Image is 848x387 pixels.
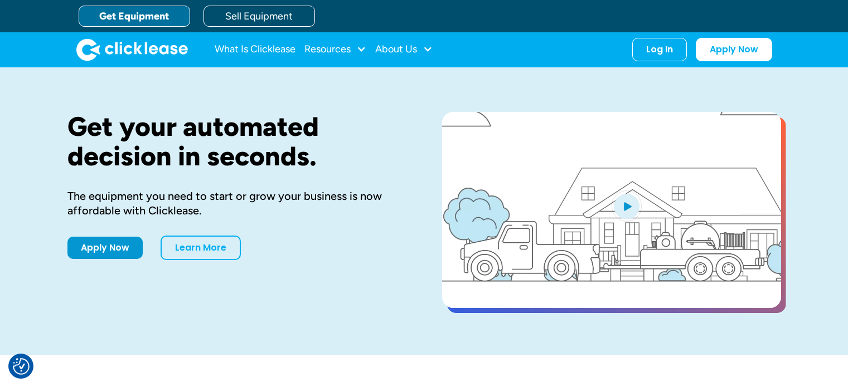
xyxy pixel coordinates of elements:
[67,189,406,218] div: The equipment you need to start or grow your business is now affordable with Clicklease.
[215,38,295,61] a: What Is Clicklease
[696,38,772,61] a: Apply Now
[646,44,673,55] div: Log In
[67,112,406,171] h1: Get your automated decision in seconds.
[13,358,30,375] button: Consent Preferences
[612,190,642,222] img: Blue play button logo on a light blue circular background
[79,6,190,27] a: Get Equipment
[442,112,781,308] a: open lightbox
[161,236,241,260] a: Learn More
[76,38,188,61] img: Clicklease logo
[203,6,315,27] a: Sell Equipment
[375,38,433,61] div: About Us
[304,38,366,61] div: Resources
[76,38,188,61] a: home
[13,358,30,375] img: Revisit consent button
[67,237,143,259] a: Apply Now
